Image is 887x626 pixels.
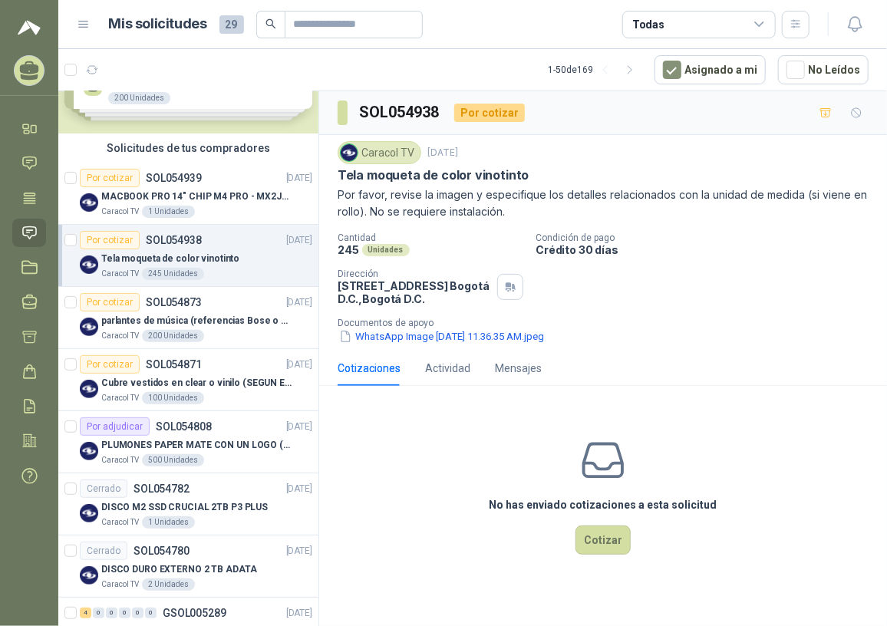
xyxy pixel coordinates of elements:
button: Cotizar [575,526,631,555]
div: Por cotizar [80,355,140,374]
p: [DATE] [427,146,458,160]
div: 100 Unidades [142,392,204,404]
p: GSOL005289 [163,608,226,618]
div: 1 - 50 de 169 [548,58,642,82]
p: SOL054782 [134,483,190,494]
p: SOL054871 [146,359,202,370]
div: Cerrado [80,479,127,498]
p: Tela moqueta de color vinotinto [101,252,239,266]
img: Company Logo [80,193,98,212]
p: SOL054808 [156,421,212,432]
p: SOL054873 [146,297,202,308]
div: 0 [132,608,143,618]
div: Mensajes [495,360,542,377]
img: Company Logo [341,144,358,161]
button: WhatsApp Image [DATE] 11.36.35 AM.jpeg [338,328,546,344]
p: Cantidad [338,232,523,243]
button: Asignado a mi [655,55,766,84]
span: search [265,18,276,29]
div: 4 [80,608,91,618]
button: No Leídos [778,55,869,84]
div: Unidades [362,244,410,256]
p: Caracol TV [101,578,139,591]
div: 1 Unidades [142,206,195,218]
div: Solicitudes de tus compradores [58,133,318,163]
a: Por cotizarSOL054939[DATE] Company LogoMACBOOK PRO 14" CHIP M4 PRO - MX2J3E/ACaracol TV1 Unidades [58,163,318,225]
p: Crédito 30 días [536,243,881,256]
h3: SOL054938 [360,100,442,124]
div: 2 Unidades [142,578,195,591]
a: Por cotizarSOL054938[DATE] Company LogoTela moqueta de color vinotintoCaracol TV245 Unidades [58,225,318,287]
p: [DATE] [286,482,312,496]
p: [DATE] [286,606,312,621]
p: Documentos de apoyo [338,318,881,328]
img: Company Logo [80,255,98,274]
div: Por cotizar [80,169,140,187]
p: SOL054939 [146,173,202,183]
img: Company Logo [80,504,98,522]
img: Company Logo [80,318,98,336]
p: parlantes de música (referencias Bose o Alexa) CON MARCACION 1 LOGO (Mas datos en el adjunto) [101,314,292,328]
p: DISCO DURO EXTERNO 2 TB ADATA [101,562,257,577]
p: Dirección [338,269,491,279]
p: [STREET_ADDRESS] Bogotá D.C. , Bogotá D.C. [338,279,491,305]
img: Logo peakr [18,18,41,37]
div: 0 [145,608,157,618]
p: SOL054780 [134,545,190,556]
p: Caracol TV [101,392,139,404]
p: Cubre vestidos en clear o vinilo (SEGUN ESPECIFICACIONES DEL ADJUNTO) [101,376,292,390]
div: 0 [106,608,117,618]
a: Por adjudicarSOL054808[DATE] Company LogoPLUMONES PAPER MATE CON UN LOGO (SEGUN REF.ADJUNTA)Carac... [58,411,318,473]
div: Por cotizar [80,231,140,249]
div: 0 [119,608,130,618]
h1: Mis solicitudes [109,13,207,35]
a: CerradoSOL054780[DATE] Company LogoDISCO DURO EXTERNO 2 TB ADATACaracol TV2 Unidades [58,535,318,598]
div: 1 Unidades [142,516,195,529]
div: Cerrado [80,542,127,560]
div: 500 Unidades [142,454,204,466]
p: [DATE] [286,233,312,248]
p: DISCO M2 SSD CRUCIAL 2TB P3 PLUS [101,500,268,515]
p: Caracol TV [101,330,139,342]
p: Tela moqueta de color vinotinto [338,167,529,183]
p: Por favor, revise la imagen y especifique los detalles relacionados con la unidad de medida (si v... [338,186,869,220]
p: [DATE] [286,544,312,558]
div: 0 [93,608,104,618]
p: PLUMONES PAPER MATE CON UN LOGO (SEGUN REF.ADJUNTA) [101,438,292,453]
div: Actividad [425,360,470,377]
p: MACBOOK PRO 14" CHIP M4 PRO - MX2J3E/A [101,189,292,204]
a: Por cotizarSOL054871[DATE] Company LogoCubre vestidos en clear o vinilo (SEGUN ESPECIFICACIONES D... [58,349,318,411]
p: 245 [338,243,359,256]
div: Cotizaciones [338,360,401,377]
img: Company Logo [80,442,98,460]
img: Company Logo [80,380,98,398]
h3: No has enviado cotizaciones a esta solicitud [490,496,717,513]
div: 200 Unidades [142,330,204,342]
a: CerradoSOL054782[DATE] Company LogoDISCO M2 SSD CRUCIAL 2TB P3 PLUSCaracol TV1 Unidades [58,473,318,535]
span: 29 [219,15,244,34]
div: Todas [632,16,664,33]
p: [DATE] [286,295,312,310]
div: Por adjudicar [80,417,150,436]
p: Caracol TV [101,454,139,466]
p: Caracol TV [101,206,139,218]
img: Company Logo [80,566,98,585]
p: [DATE] [286,357,312,372]
p: Caracol TV [101,516,139,529]
div: Caracol TV [338,141,421,164]
div: 245 Unidades [142,268,204,280]
div: Por cotizar [454,104,525,122]
p: [DATE] [286,171,312,186]
p: Caracol TV [101,268,139,280]
p: Condición de pago [536,232,881,243]
p: SOL054938 [146,235,202,245]
a: Por cotizarSOL054873[DATE] Company Logoparlantes de música (referencias Bose o Alexa) CON MARCACI... [58,287,318,349]
p: [DATE] [286,420,312,434]
div: Por cotizar [80,293,140,311]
